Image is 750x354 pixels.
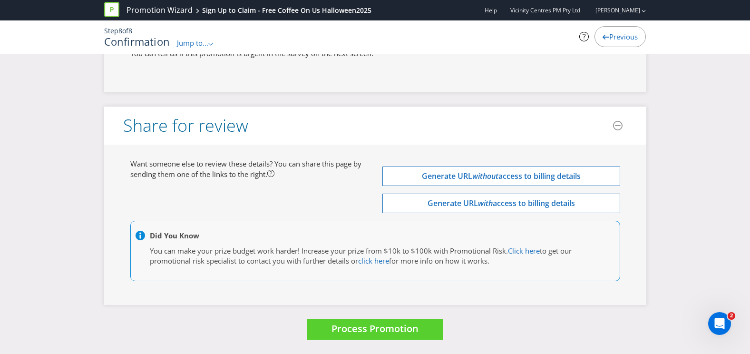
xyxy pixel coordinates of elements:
button: Generate URLwithaccess to billing details [382,194,620,213]
button: Generate URLwithoutaccess to billing details [382,167,620,186]
span: to get our promotional risk specialist to contact you with further details or [150,246,572,265]
span: 8 [118,26,122,35]
span: Want someone else to review these details? You can share this page by sending them one of the lin... [130,159,361,178]
h1: Confirmation [104,36,170,47]
span: Step [104,26,118,35]
span: Generate URL [422,171,472,181]
iframe: Intercom live chat [708,312,731,335]
span: 2 [728,312,735,320]
span: of [122,26,128,35]
em: with [478,198,493,208]
button: Process Promotion [307,319,443,340]
a: Click here [508,246,540,256]
em: without [472,171,498,181]
span: Process Promotion [331,322,419,335]
span: for more info on how it works. [389,256,489,265]
span: Generate URL [428,198,478,208]
span: 8 [128,26,132,35]
span: access to billing details [498,171,581,181]
span: You can make your prize budget work harder! Increase your prize from $10k to $100k with Promotion... [150,246,508,256]
span: Vicinity Centres PM Pty Ltd [510,6,580,14]
a: Promotion Wizard [127,5,193,16]
a: Help [485,6,497,14]
div: Sign Up to Claim - Free Coffee On Us Halloween2025 [202,6,371,15]
h3: Share for review [123,116,248,135]
span: Previous [609,32,638,41]
a: [PERSON_NAME] [586,6,640,14]
span: access to billing details [493,198,575,208]
a: click here [358,256,389,265]
span: Jump to... [177,38,208,48]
